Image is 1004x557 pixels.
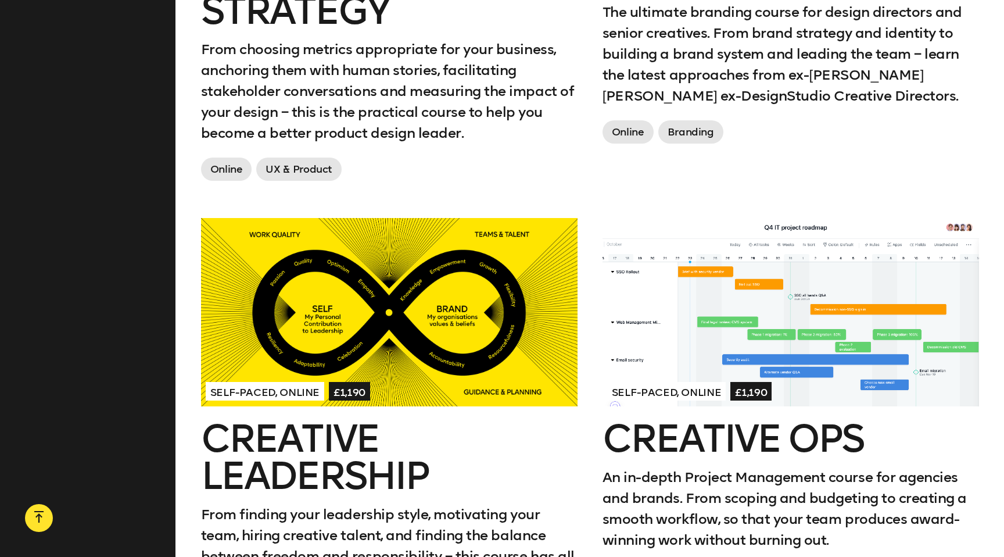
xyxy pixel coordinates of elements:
[607,382,726,401] span: Self-paced, Online
[730,382,772,401] span: £1,190
[201,39,578,144] p: From choosing metrics appropriate for your business, anchoring them with human stories, facilitat...
[256,158,342,181] span: UX & Product
[201,420,578,495] h2: Creative Leadership
[603,420,979,458] h2: Creative Ops
[658,120,723,144] span: Branding
[201,158,252,181] span: Online
[603,2,979,106] p: The ultimate branding course for design directors and senior creatives. From brand strategy and i...
[603,120,654,144] span: Online
[603,467,979,551] p: An in-depth Project Management course for agencies and brands. From scoping and budgeting to crea...
[206,382,325,401] span: Self-paced, Online
[329,382,370,401] span: £1,190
